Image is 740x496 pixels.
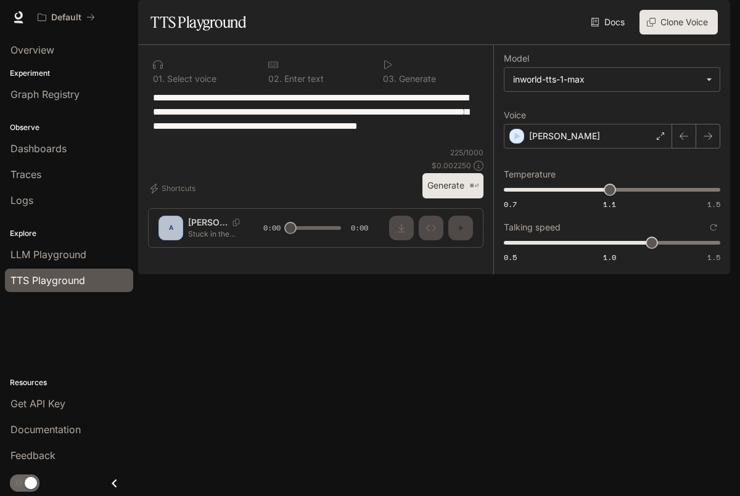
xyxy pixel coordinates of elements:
[513,73,700,86] div: inworld-tts-1-max
[588,10,630,35] a: Docs
[51,12,81,23] p: Default
[150,10,246,35] h1: TTS Playground
[268,75,282,83] p: 0 2 .
[32,5,101,30] button: All workspaces
[397,75,436,83] p: Generate
[450,147,483,158] p: 225 / 1000
[422,173,483,198] button: Generate⌘⏎
[282,75,324,83] p: Enter text
[707,199,720,209] span: 1.5
[504,223,561,232] p: Talking speed
[165,75,216,83] p: Select voice
[504,252,517,262] span: 0.5
[504,68,720,91] div: inworld-tts-1-max
[469,182,479,190] p: ⌘⏎
[707,252,720,262] span: 1.5
[707,221,720,234] button: Reset to default
[383,75,397,83] p: 0 3 .
[504,54,529,63] p: Model
[148,179,200,198] button: Shortcuts
[603,252,616,262] span: 1.0
[504,111,526,120] p: Voice
[153,75,165,83] p: 0 1 .
[603,199,616,209] span: 1.1
[639,10,718,35] button: Clone Voice
[504,199,517,209] span: 0.7
[529,130,600,142] p: [PERSON_NAME]
[504,170,556,179] p: Temperature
